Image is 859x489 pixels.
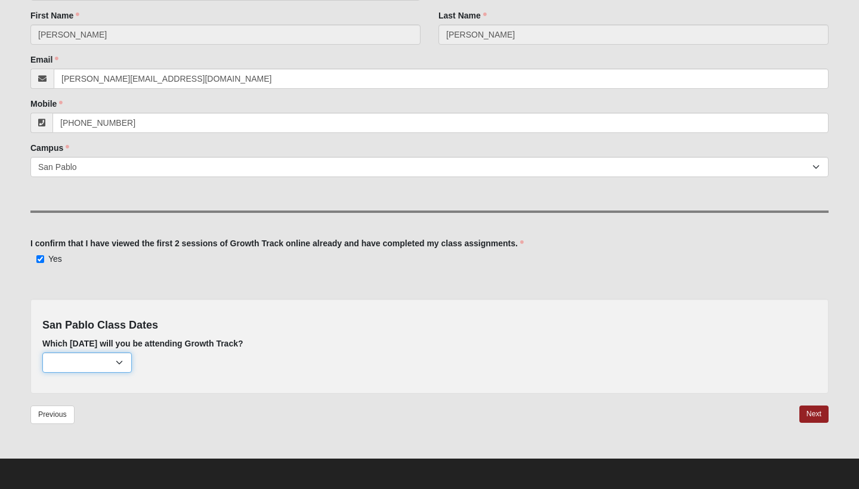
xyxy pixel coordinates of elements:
span: Yes [48,254,62,264]
label: Email [30,54,58,66]
label: Last Name [438,10,487,21]
label: I confirm that I have viewed the first 2 sessions of Growth Track online already and have complet... [30,237,524,249]
a: Next [799,406,829,423]
label: First Name [30,10,79,21]
label: Which [DATE] will you be attending Growth Track? [42,338,243,349]
a: Previous [30,406,75,424]
label: Mobile [30,98,63,110]
h4: San Pablo Class Dates [42,319,817,332]
label: Campus [30,142,69,154]
input: Yes [36,255,44,263]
